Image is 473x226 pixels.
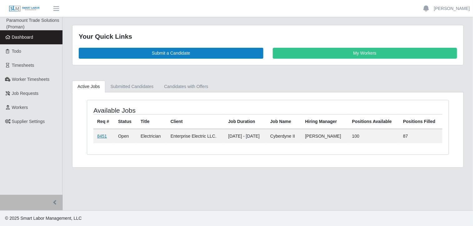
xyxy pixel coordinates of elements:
span: Job Requests [12,91,39,96]
td: Electrician [137,129,167,143]
span: © 2025 Smart Labor Management, LLC [5,216,82,221]
span: Paramount Trade Solutions (Proman) [6,18,59,29]
a: [PERSON_NAME] [434,5,470,12]
th: Client [167,114,225,129]
td: [PERSON_NAME] [301,129,348,143]
th: Title [137,114,167,129]
td: 87 [399,129,442,143]
span: Timesheets [12,63,34,68]
a: Submit a Candidate [79,48,263,59]
a: Active Jobs [72,81,105,93]
td: Open [114,129,137,143]
a: 8451 [97,134,107,139]
td: Cyberdyne II [266,129,301,143]
td: [DATE] - [DATE] [225,129,267,143]
th: Req # [93,114,114,129]
span: Todo [12,49,21,54]
th: Positions Available [348,114,399,129]
span: Worker Timesheets [12,77,49,82]
td: 100 [348,129,399,143]
div: Your Quick Links [79,32,457,42]
span: Supplier Settings [12,119,45,124]
h4: Available Jobs [93,106,233,114]
img: SLM Logo [9,5,40,12]
th: Hiring Manager [301,114,348,129]
span: Workers [12,105,28,110]
a: Candidates with Offers [159,81,213,93]
a: Submitted Candidates [105,81,159,93]
th: Job Name [266,114,301,129]
th: Positions Filled [399,114,442,129]
td: Enterprise Electric LLC. [167,129,225,143]
th: Job Duration [225,114,267,129]
a: My Workers [273,48,457,59]
span: Dashboard [12,35,33,40]
th: Status [114,114,137,129]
